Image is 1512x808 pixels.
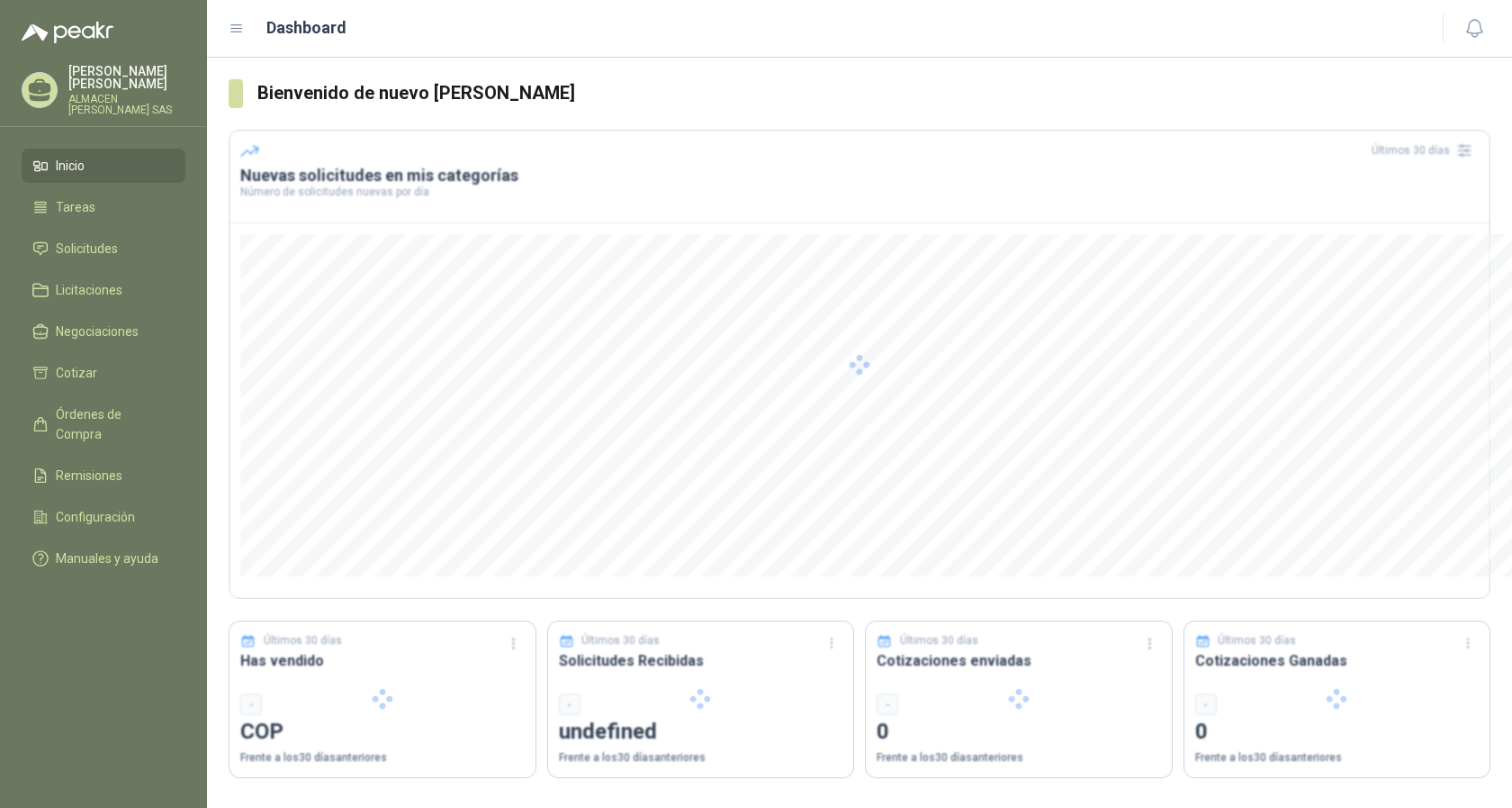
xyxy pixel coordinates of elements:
[22,356,185,390] a: Cotizar
[56,549,158,568] span: Manuales y ayuda
[68,65,185,90] p: [PERSON_NAME] [PERSON_NAME]
[22,273,185,307] a: Licitaciones
[56,507,135,527] span: Configuración
[56,280,122,300] span: Licitaciones
[22,500,185,534] a: Configuración
[22,22,113,43] img: Logo peakr
[22,397,185,451] a: Órdenes de Compra
[56,239,118,259] span: Solicitudes
[22,541,185,576] a: Manuales y ayuda
[68,94,185,115] p: ALMACEN [PERSON_NAME] SAS
[22,458,185,493] a: Remisiones
[56,322,139,341] span: Negociaciones
[257,79,1490,107] h3: Bienvenido de nuevo [PERSON_NAME]
[22,232,185,266] a: Solicitudes
[266,15,346,41] h1: Dashboard
[56,363,97,383] span: Cotizar
[22,314,185,349] a: Negociaciones
[56,404,168,444] span: Órdenes de Compra
[22,190,185,224] a: Tareas
[56,156,85,176] span: Inicio
[56,197,95,217] span: Tareas
[22,149,185,183] a: Inicio
[56,466,122,486] span: Remisiones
